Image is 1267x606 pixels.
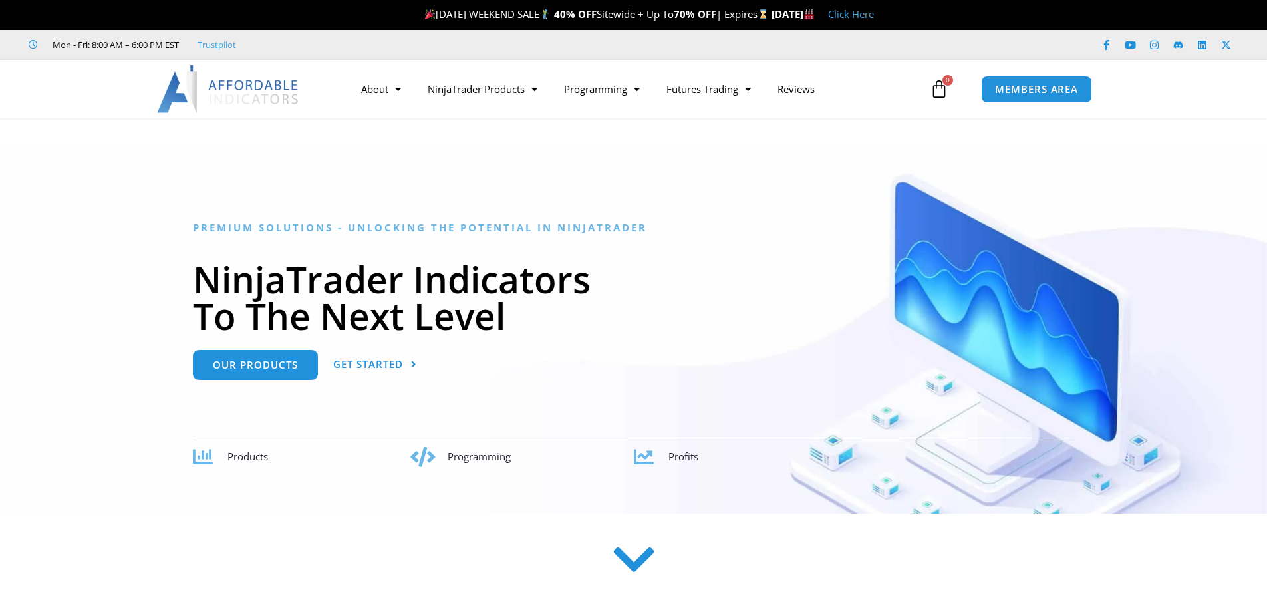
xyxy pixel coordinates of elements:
[193,222,1074,234] h6: Premium Solutions - Unlocking the Potential in NinjaTrader
[348,74,414,104] a: About
[995,84,1078,94] span: MEMBERS AREA
[942,75,953,86] span: 0
[49,37,179,53] span: Mon - Fri: 8:00 AM – 6:00 PM EST
[333,359,403,369] span: Get Started
[414,74,551,104] a: NinjaTrader Products
[425,9,435,19] img: 🎉
[981,76,1092,103] a: MEMBERS AREA
[653,74,764,104] a: Futures Trading
[157,65,300,113] img: LogoAI | Affordable Indicators – NinjaTrader
[668,450,698,463] span: Profits
[758,9,768,19] img: ⌛
[674,7,716,21] strong: 70% OFF
[348,74,926,104] nav: Menu
[828,7,874,21] a: Click Here
[193,261,1074,334] h1: NinjaTrader Indicators To The Next Level
[910,70,968,108] a: 0
[772,7,815,21] strong: [DATE]
[422,7,771,21] span: [DATE] WEEKEND SALE Sitewide + Up To | Expires
[804,9,814,19] img: 🏭
[554,7,597,21] strong: 40% OFF
[193,350,318,380] a: Our Products
[540,9,550,19] img: 🏌️‍♂️
[448,450,511,463] span: Programming
[198,37,236,53] a: Trustpilot
[551,74,653,104] a: Programming
[213,360,298,370] span: Our Products
[227,450,268,463] span: Products
[764,74,828,104] a: Reviews
[333,350,417,380] a: Get Started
